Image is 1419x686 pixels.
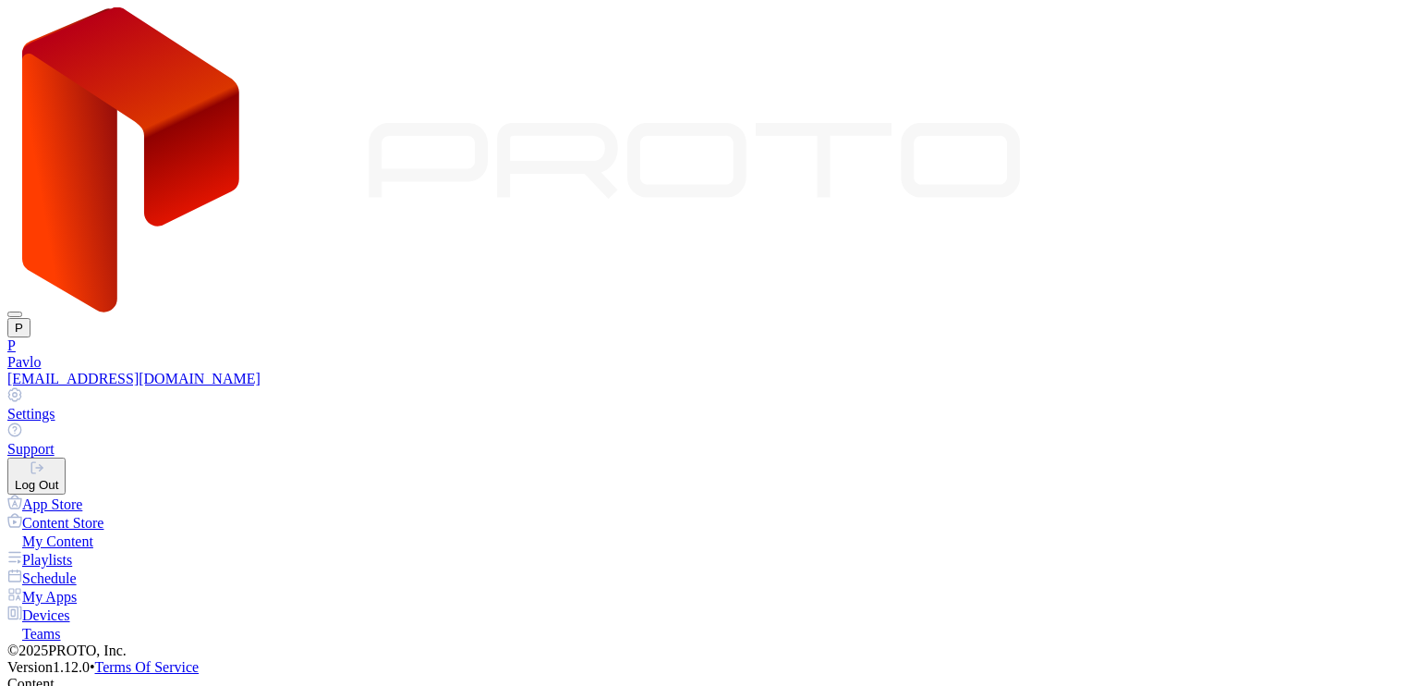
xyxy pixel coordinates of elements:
[7,643,1412,659] div: © 2025 PROTO, Inc.
[7,337,1412,387] a: PPavlo[EMAIL_ADDRESS][DOMAIN_NAME]
[7,495,1412,513] a: App Store
[7,606,1412,624] a: Devices
[7,624,1412,643] a: Teams
[7,318,30,337] button: P
[7,354,1412,371] div: Pavlo
[7,337,1412,354] div: P
[7,569,1412,587] a: Schedule
[15,478,58,492] div: Log Out
[7,371,1412,387] div: [EMAIL_ADDRESS][DOMAIN_NAME]
[7,423,1412,458] a: Support
[7,406,1412,423] div: Settings
[7,458,66,495] button: Log Out
[7,659,95,675] span: Version 1.12.0 •
[7,550,1412,569] a: Playlists
[7,532,1412,550] a: My Content
[95,659,200,675] a: Terms Of Service
[7,587,1412,606] a: My Apps
[7,387,1412,423] a: Settings
[7,513,1412,532] a: Content Store
[7,441,1412,458] div: Support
